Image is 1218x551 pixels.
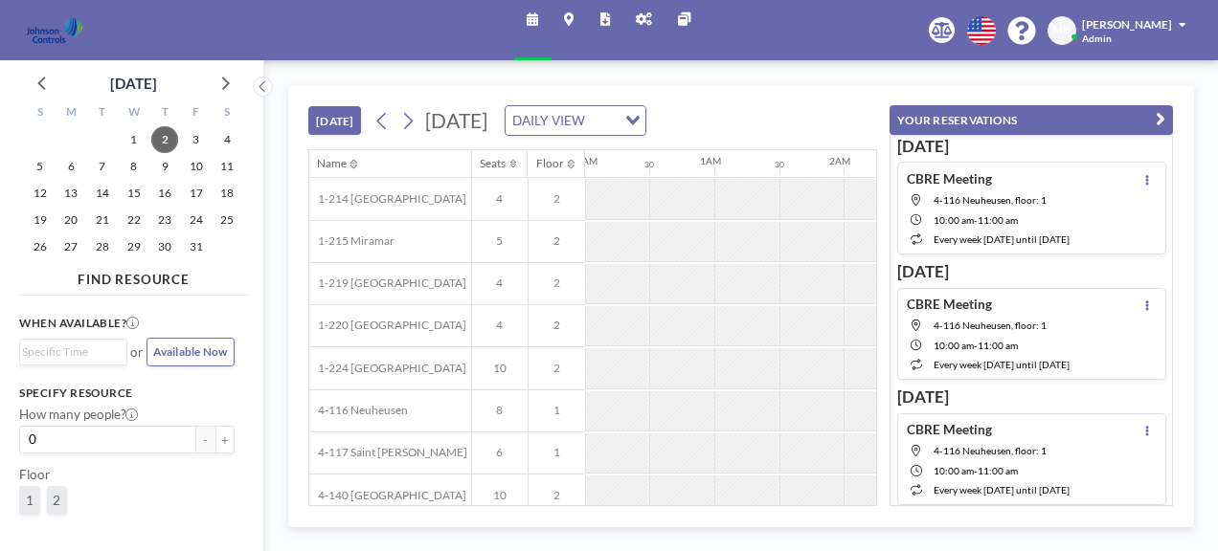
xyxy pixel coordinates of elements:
span: 1-220 [GEOGRAPHIC_DATA] [309,319,465,333]
div: W [118,101,149,126]
button: Available Now [147,338,236,367]
div: Name [317,157,347,171]
button: - [196,426,215,453]
span: every week [DATE] until [DATE] [934,233,1070,245]
span: 11:00 AM [978,465,1018,476]
span: 4 [472,319,527,333]
div: F [180,101,212,126]
span: Sunday, October 5, 2025 [27,153,54,180]
span: Thursday, October 23, 2025 [151,207,178,233]
span: 1-219 [GEOGRAPHIC_DATA] [309,276,465,291]
button: + [215,426,235,453]
span: Sunday, October 12, 2025 [27,180,54,207]
span: Monday, October 20, 2025 [57,207,84,233]
span: 10:00 AM [934,465,974,476]
label: How many people? [19,407,139,423]
span: Sunday, October 19, 2025 [27,207,54,233]
span: - [974,340,978,351]
span: 4-116 Neuheusen, floor: 1 [934,445,1047,456]
span: Saturday, October 18, 2025 [214,180,240,207]
span: 4-117 Saint [PERSON_NAME] [309,446,466,460]
h3: [DATE] [897,386,1165,407]
span: Wednesday, October 8, 2025 [121,153,147,180]
span: 11:00 AM [978,214,1018,226]
div: 30 [644,160,654,170]
span: [PERSON_NAME] [1082,17,1172,32]
div: T [149,101,181,126]
span: 2 [529,192,585,207]
span: [DATE] [425,108,487,133]
span: every week [DATE] until [DATE] [934,359,1070,370]
span: Friday, October 10, 2025 [183,153,210,180]
div: M [56,101,87,126]
span: 4-116 Neuheusen, floor: 1 [934,194,1047,206]
div: Search for option [506,106,645,135]
span: 1-214 [GEOGRAPHIC_DATA] [309,192,465,207]
span: 11:00 AM [978,340,1018,351]
span: Saturday, October 11, 2025 [214,153,240,180]
div: Floor [536,157,564,171]
span: 4 [472,192,527,207]
span: Available Now [153,344,227,359]
span: Admin [1082,33,1112,45]
span: Monday, October 6, 2025 [57,153,84,180]
span: 4-116 Neuheusen [309,404,407,418]
span: Monday, October 13, 2025 [57,180,84,207]
span: Sunday, October 26, 2025 [27,233,54,260]
span: - [974,214,978,226]
img: organization-logo [26,14,83,47]
span: Friday, October 3, 2025 [183,126,210,153]
span: Friday, October 31, 2025 [183,233,210,260]
span: 2 [529,362,585,376]
span: 1 [26,493,34,508]
span: Tuesday, October 28, 2025 [89,233,116,260]
span: Thursday, October 16, 2025 [151,180,178,207]
h3: Specify resource [19,386,235,401]
span: Thursday, October 2, 2025 [151,126,178,153]
span: 2 [529,234,585,249]
span: Wednesday, October 29, 2025 [121,233,147,260]
button: YOUR RESERVATIONS [890,105,1173,135]
span: 2 [529,276,585,291]
h4: FIND RESOURCE [19,265,247,288]
span: 6 [472,446,527,460]
div: Search for option [20,340,126,365]
div: 30 [775,160,784,170]
span: 4-116 Neuheusen, floor: 1 [934,320,1047,331]
span: - [974,465,978,476]
span: Tuesday, October 7, 2025 [89,153,116,180]
span: 10 [472,489,527,503]
span: 4-140 [GEOGRAPHIC_DATA] [309,489,465,503]
span: MB [1052,23,1071,37]
span: 2 [53,493,60,508]
span: Friday, October 17, 2025 [183,180,210,207]
span: 1-224 [GEOGRAPHIC_DATA] [309,362,465,376]
span: DAILY VIEW [509,110,589,131]
span: 2 [529,319,585,333]
input: Search for option [590,110,613,131]
span: every week [DATE] until [DATE] [934,484,1070,496]
h4: CBRE Meeting [907,297,992,313]
div: [DATE] [110,70,157,97]
span: Friday, October 24, 2025 [183,207,210,233]
span: Monday, October 27, 2025 [57,233,84,260]
button: [DATE] [308,106,361,136]
h3: [DATE] [897,261,1165,281]
span: Wednesday, October 15, 2025 [121,180,147,207]
div: 1AM [700,155,721,167]
div: S [24,101,56,126]
label: Floor [19,467,50,483]
span: Saturday, October 25, 2025 [214,207,240,233]
span: Thursday, October 30, 2025 [151,233,178,260]
span: Wednesday, October 1, 2025 [121,126,147,153]
div: Seats [480,157,506,171]
span: 1 [529,446,585,460]
span: 5 [472,234,527,249]
span: or [130,344,143,361]
span: 10 [472,362,527,376]
div: S [212,101,243,126]
span: 1-215 Miramar [309,234,394,249]
h3: [DATE] [897,136,1165,156]
h4: CBRE Meeting [907,422,992,438]
span: 4 [472,276,527,291]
